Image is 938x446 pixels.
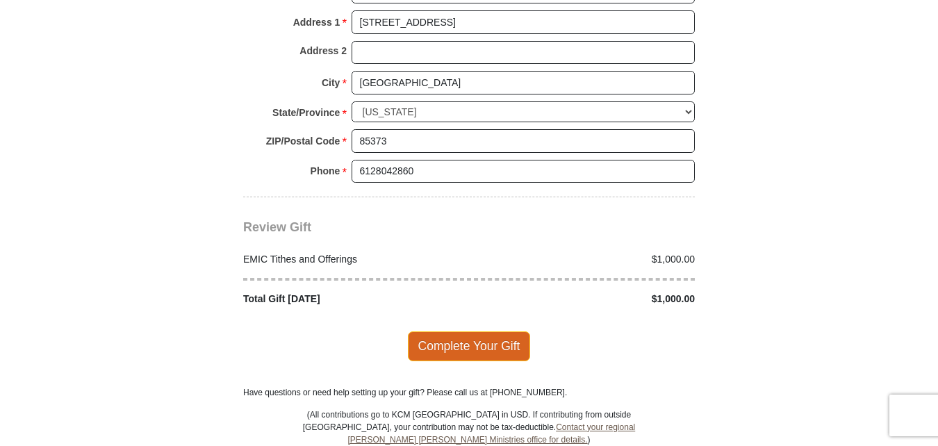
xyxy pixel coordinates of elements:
[243,220,311,234] span: Review Gift
[311,161,340,181] strong: Phone
[236,252,470,267] div: EMIC Tithes and Offerings
[236,292,470,306] div: Total Gift [DATE]
[408,331,531,361] span: Complete Your Gift
[322,73,340,92] strong: City
[293,13,340,32] strong: Address 1
[272,103,340,122] strong: State/Province
[469,252,702,267] div: $1,000.00
[469,292,702,306] div: $1,000.00
[243,386,695,399] p: Have questions or need help setting up your gift? Please call us at [PHONE_NUMBER].
[266,131,340,151] strong: ZIP/Postal Code
[347,422,635,445] a: Contact your regional [PERSON_NAME] [PERSON_NAME] Ministries office for details.
[299,41,347,60] strong: Address 2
